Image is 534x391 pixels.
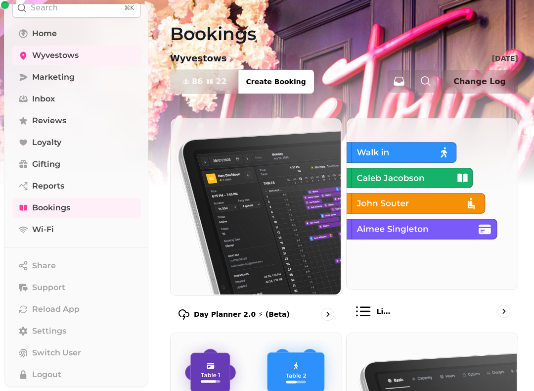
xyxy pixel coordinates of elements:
[12,365,141,385] button: Logout
[12,321,141,341] a: Settings
[12,67,141,87] a: Marketing
[377,306,394,316] p: List view
[32,224,54,236] span: Wi-Fi
[194,309,290,319] p: Day Planner 2.0 ⚡ (Beta)
[12,89,141,109] a: Inbox
[32,369,61,381] span: Logout
[12,278,141,297] button: Support
[170,117,341,294] img: Day Planner 2.0 ⚡ (Beta)
[32,260,56,272] span: Share
[32,202,70,214] span: Bookings
[32,93,55,105] span: Inbox
[12,220,141,240] a: Wi-Fi
[32,49,79,61] span: Wyvestows
[12,111,141,131] a: Reviews
[170,118,342,329] a: Day Planner 2.0 ⚡ (Beta)Day Planner 2.0 ⚡ (Beta)
[346,117,517,289] img: List view
[32,158,60,170] span: Gifting
[246,78,306,85] span: Create Booking
[346,118,518,329] a: List viewList view
[12,299,141,319] button: Reload App
[12,154,141,174] a: Gifting
[32,180,64,192] span: Reports
[453,78,506,86] span: Change Log
[192,78,203,86] span: 86
[32,28,57,40] span: Home
[323,309,333,319] svg: go to
[492,53,518,63] p: [DATE]
[32,303,80,315] span: Reload App
[12,46,141,65] a: Wyvestows
[238,70,314,94] button: Create Booking
[32,347,81,359] span: Switch User
[216,78,226,86] span: 22
[32,71,75,83] span: Marketing
[441,70,518,94] button: Change Log
[12,176,141,196] a: Reports
[171,70,239,94] button: 8622
[32,115,66,127] span: Reviews
[12,198,141,218] a: Bookings
[12,343,141,363] button: Switch User
[499,306,509,316] svg: go to
[32,137,61,148] span: Loyalty
[31,2,58,14] p: Search
[170,51,227,65] p: Wyvestows
[32,325,66,337] span: Settings
[32,282,65,293] span: Support
[122,2,136,13] div: ⌘K
[12,24,141,44] a: Home
[12,133,141,152] a: Loyalty
[12,256,141,276] button: Share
